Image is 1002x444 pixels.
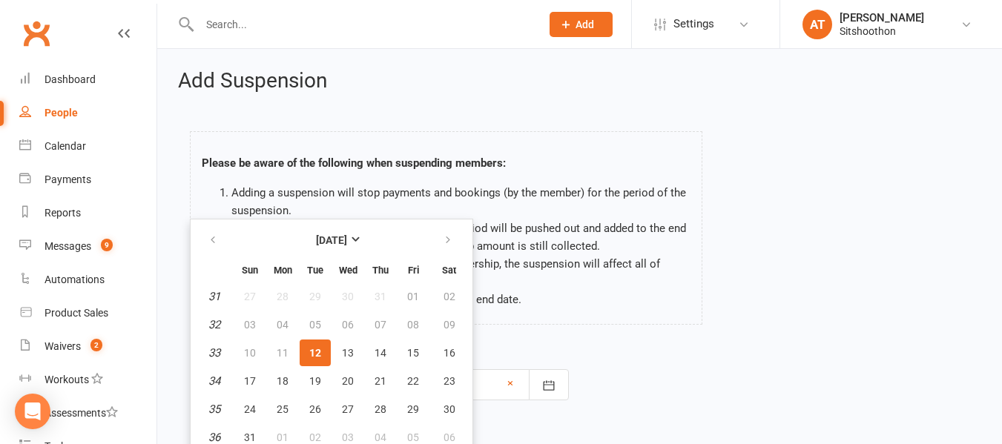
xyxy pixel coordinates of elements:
[576,19,594,30] span: Add
[307,265,323,276] small: Tuesday
[300,368,331,394] button: 19
[332,368,363,394] button: 20
[19,196,156,230] a: Reports
[242,265,258,276] small: Sunday
[277,403,289,415] span: 25
[309,403,321,415] span: 26
[19,96,156,130] a: People
[430,396,468,423] button: 30
[407,403,419,415] span: 29
[19,130,156,163] a: Calendar
[45,140,86,152] div: Calendar
[195,14,530,35] input: Search...
[332,339,363,366] button: 13
[309,347,321,359] span: 12
[45,107,78,119] div: People
[45,207,81,219] div: Reports
[202,156,506,170] strong: Please be aware of the following when suspending members:
[309,431,321,443] span: 02
[45,307,108,319] div: Product Sales
[19,397,156,430] a: Assessments
[19,63,156,96] a: Dashboard
[375,431,386,443] span: 04
[208,431,220,444] em: 36
[244,375,256,387] span: 17
[673,7,714,41] span: Settings
[231,184,690,219] li: Adding a suspension will stop payments and bookings (by the member) for the period of the suspens...
[407,375,419,387] span: 22
[365,368,396,394] button: 21
[45,73,96,85] div: Dashboard
[375,375,386,387] span: 21
[45,274,105,285] div: Automations
[277,431,289,443] span: 01
[840,11,924,24] div: [PERSON_NAME]
[208,402,220,416] em: 35
[550,12,613,37] button: Add
[407,347,419,359] span: 15
[19,263,156,296] a: Automations
[444,403,455,415] span: 30
[430,368,468,394] button: 23
[45,240,91,252] div: Messages
[244,403,256,415] span: 24
[342,375,354,387] span: 20
[840,24,924,38] div: Sitshoothon
[507,374,513,392] a: ×
[208,374,220,388] em: 34
[178,70,981,93] h2: Add Suspension
[372,265,389,276] small: Thursday
[15,394,50,429] div: Open Intercom Messenger
[208,290,220,303] em: 31
[267,396,298,423] button: 25
[101,239,113,251] span: 9
[375,403,386,415] span: 28
[444,431,455,443] span: 06
[267,368,298,394] button: 18
[234,396,266,423] button: 24
[398,339,429,366] button: 15
[430,339,468,366] button: 16
[398,396,429,423] button: 29
[18,15,55,52] a: Clubworx
[45,407,118,419] div: Assessments
[444,375,455,387] span: 23
[342,431,354,443] span: 03
[332,396,363,423] button: 27
[234,368,266,394] button: 17
[244,431,256,443] span: 31
[342,347,354,359] span: 13
[300,396,331,423] button: 26
[19,330,156,363] a: Waivers 2
[274,265,292,276] small: Monday
[45,173,91,185] div: Payments
[45,374,89,385] div: Workouts
[208,318,220,331] em: 32
[375,347,386,359] span: 14
[19,163,156,196] a: Payments
[342,403,354,415] span: 27
[90,339,102,351] span: 2
[407,431,419,443] span: 05
[442,265,456,276] small: Saturday
[365,339,396,366] button: 14
[316,234,347,246] strong: [DATE]
[444,347,455,359] span: 16
[19,363,156,397] a: Workouts
[19,230,156,263] a: Messages 9
[277,375,289,387] span: 18
[398,368,429,394] button: 22
[300,339,331,366] button: 12
[208,346,220,359] em: 33
[45,340,81,352] div: Waivers
[339,265,357,276] small: Wednesday
[408,265,419,276] small: Friday
[365,396,396,423] button: 28
[802,10,832,39] div: AT
[309,375,321,387] span: 19
[19,296,156,330] a: Product Sales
